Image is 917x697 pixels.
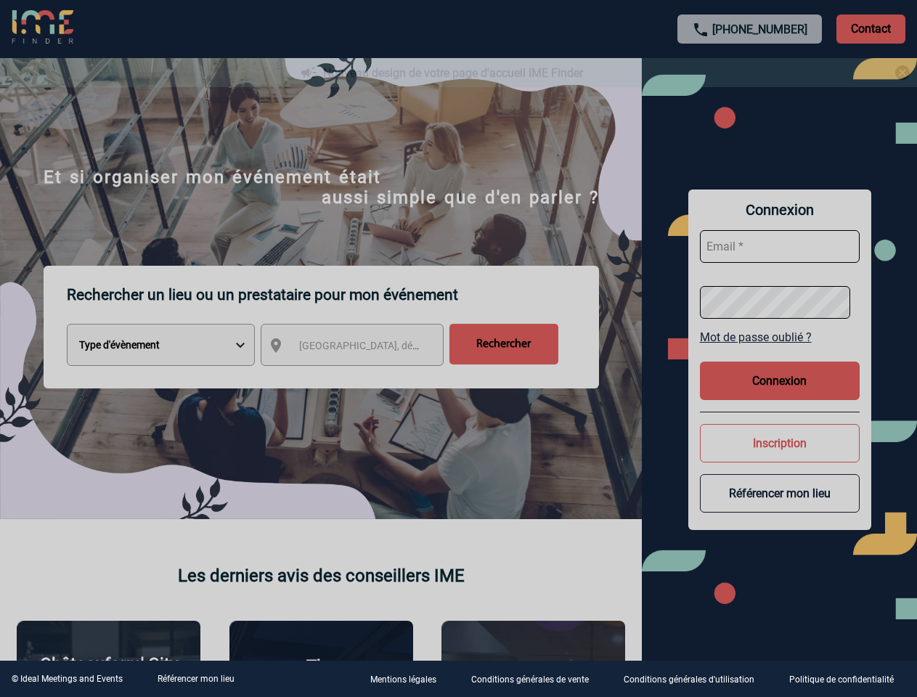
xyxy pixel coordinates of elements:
[624,675,754,685] p: Conditions générales d'utilisation
[370,675,436,685] p: Mentions légales
[778,672,917,686] a: Politique de confidentialité
[158,674,235,684] a: Référencer mon lieu
[612,672,778,686] a: Conditions générales d'utilisation
[460,672,612,686] a: Conditions générales de vente
[471,675,589,685] p: Conditions générales de vente
[359,672,460,686] a: Mentions légales
[789,675,894,685] p: Politique de confidentialité
[12,674,123,684] div: © Ideal Meetings and Events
